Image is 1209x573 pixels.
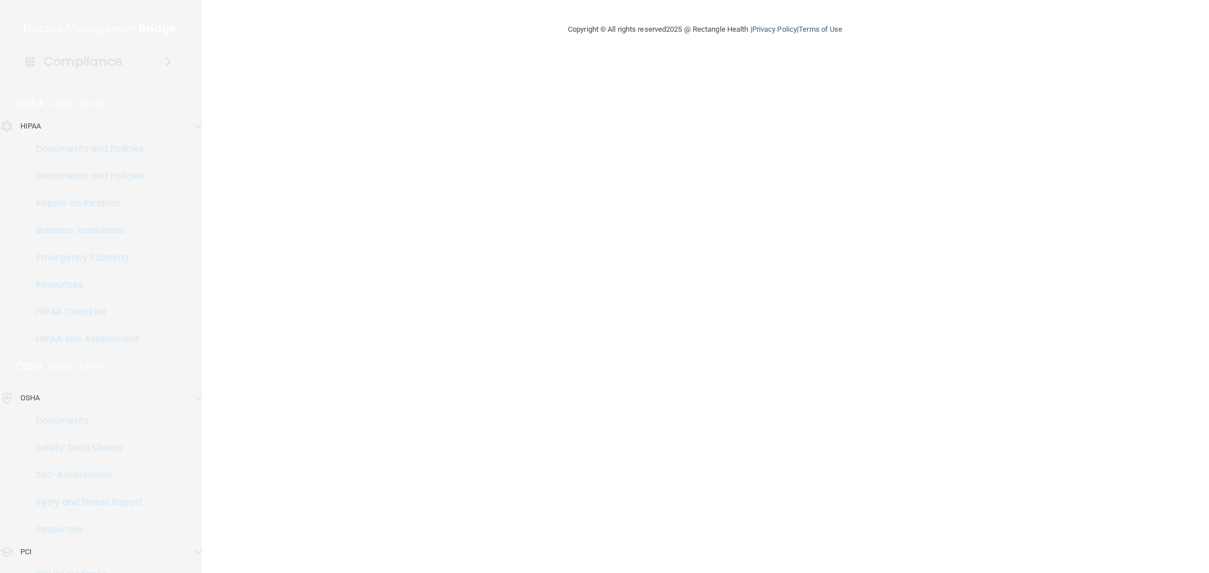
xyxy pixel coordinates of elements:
[7,252,162,263] p: Emergency Planning
[7,198,162,209] p: Report an Incident
[7,170,162,182] p: Documents and Policies
[799,25,842,33] a: Terms of Use
[7,225,162,236] p: Business Associates
[20,545,32,559] p: PCI
[44,54,122,70] h4: Compliance
[7,415,162,426] p: Documents
[20,391,40,405] p: OSHA
[7,279,162,290] p: Resources
[7,524,162,535] p: Resources
[20,119,41,133] p: HIPAA
[7,442,162,454] p: Safety Data Sheets
[50,97,110,110] p: Learn More!
[15,360,44,373] p: OSHA
[7,306,162,318] p: HIPAA Checklist
[7,497,162,508] p: Injury and Illness Report
[24,18,178,40] img: PMB logo
[15,97,44,110] p: HIPAA
[752,25,797,33] a: Privacy Policy
[7,143,162,155] p: Documents and Policies
[7,333,162,345] p: HIPAA Risk Assessment
[7,469,162,481] p: Self-Assessment
[49,360,109,373] p: Learn More!
[498,11,912,48] div: Copyright © All rights reserved 2025 @ Rectangle Health | |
